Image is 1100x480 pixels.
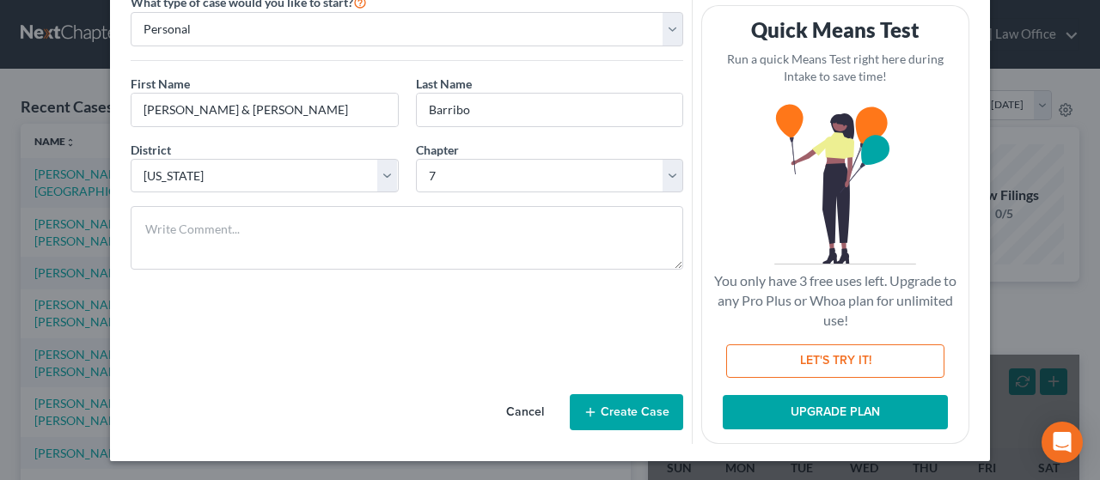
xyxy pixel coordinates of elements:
div: Open Intercom Messenger [1042,422,1083,463]
input: Enter Last Name [417,94,683,126]
button: LET'S TRY IT! [726,344,944,379]
img: balloons-3-5d143c70b32f90f119607ff037ee19cbbf3c6c47dafcf98b1f2d9004996f283f.svg [755,99,916,264]
button: Create Case [570,394,683,430]
span: First Name [131,76,190,91]
button: UPGRADE PLAN [723,395,948,429]
button: Cancel [487,395,563,429]
p: You only have 3 free uses left. Upgrade to any Pro Plus or Whoa plan for unlimited use! [712,271,958,331]
input: Enter First Name [131,94,398,126]
span: Last Name [416,76,472,91]
span: Chapter [416,143,459,157]
p: Run a quick Means Test right here during Intake to save time! [712,51,958,85]
span: District [131,143,171,157]
h3: Quick Means Test [712,16,958,44]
